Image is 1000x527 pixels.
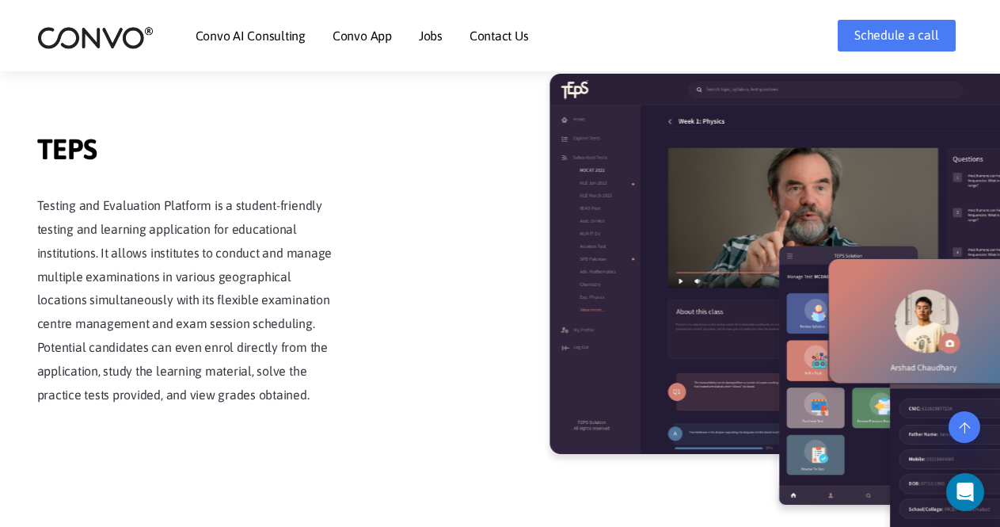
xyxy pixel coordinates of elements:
a: Convo App [333,29,392,42]
a: Convo AI Consulting [196,29,306,42]
p: Testing and Evaluation Platform is a student-friendly testing and learning application for educat... [37,194,338,407]
a: Schedule a call [838,20,955,52]
span: TEPS [37,132,338,170]
a: Contact Us [470,29,529,42]
div: Open Intercom Messenger [946,473,984,511]
img: logo_2.png [37,25,154,50]
a: Jobs [419,29,443,42]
